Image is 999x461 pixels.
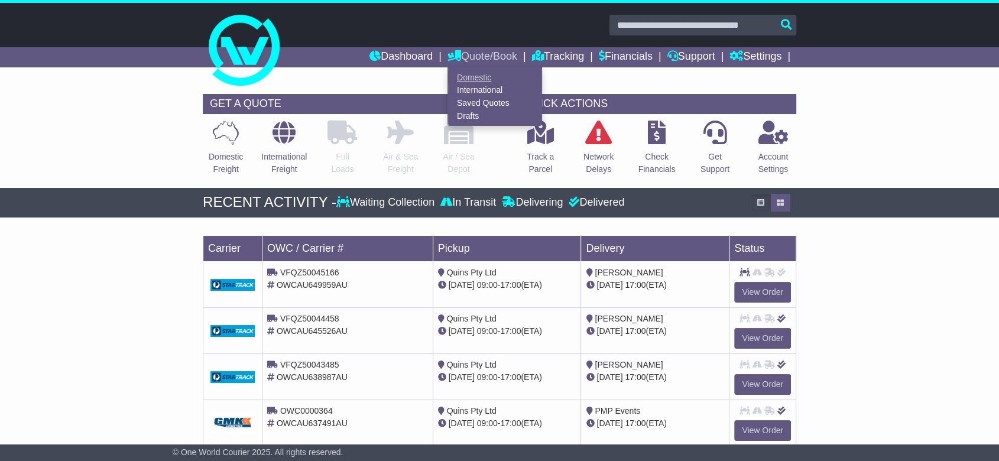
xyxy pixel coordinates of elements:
td: Delivery [581,235,729,261]
div: - (ETA) [438,325,576,337]
a: View Order [734,328,791,349]
td: Pickup [433,235,581,261]
span: VFQZ50045166 [280,268,339,277]
span: OWCAU638987AU [277,372,348,382]
span: © One World Courier 2025. All rights reserved. [173,447,343,457]
a: Tracking [532,47,584,67]
span: [DATE] [596,418,622,428]
span: 09:00 [477,372,498,382]
div: (ETA) [586,417,724,430]
span: 17:00 [625,326,646,336]
span: OWCAU649959AU [277,280,348,290]
a: GetSupport [700,120,730,182]
div: Quote/Book [447,67,542,126]
a: View Order [734,282,791,303]
span: Quins Pty Ltd [447,360,497,369]
p: Air / Sea Depot [443,151,475,176]
div: Delivered [566,196,624,209]
span: OWCAU645526AU [277,326,348,336]
td: Status [729,235,796,261]
img: GetCarrierServiceDarkLogo [210,411,255,433]
span: PMP Events [595,406,640,415]
span: Quins Pty Ltd [447,406,497,415]
span: [DATE] [449,372,475,382]
span: [DATE] [596,326,622,336]
span: 17:00 [500,280,521,290]
div: - (ETA) [438,279,576,291]
span: Quins Pty Ltd [447,268,497,277]
p: Air & Sea Freight [383,151,418,176]
div: RECENT ACTIVITY - [203,194,336,211]
span: Quins Pty Ltd [447,314,497,323]
a: DomesticFreight [208,120,244,182]
div: (ETA) [586,371,724,384]
span: 17:00 [625,418,646,428]
a: CheckFinancials [638,120,676,182]
p: Get Support [700,151,729,176]
a: Drafts [448,109,541,122]
a: AccountSettings [758,120,789,182]
span: 09:00 [477,326,498,336]
span: [DATE] [596,280,622,290]
span: VFQZ50043485 [280,360,339,369]
img: GetCarrierServiceDarkLogo [210,371,255,383]
span: [PERSON_NAME] [595,268,663,277]
span: [DATE] [449,418,475,428]
span: 17:00 [625,280,646,290]
span: VFQZ50044458 [280,314,339,323]
div: Waiting Collection [336,196,437,209]
a: Saved Quotes [448,97,541,110]
td: Carrier [203,235,262,261]
p: Check Financials [638,151,676,176]
div: GET A QUOTE [203,94,482,114]
p: Network Delays [583,151,614,176]
span: [DATE] [596,372,622,382]
a: Dashboard [369,47,433,67]
div: Delivering [499,196,566,209]
span: 17:00 [625,372,646,382]
a: View Order [734,374,791,395]
p: International Freight [261,151,307,176]
span: 17:00 [500,372,521,382]
span: 17:00 [500,418,521,428]
span: 09:00 [477,280,498,290]
a: Domestic [448,71,541,84]
span: 17:00 [500,326,521,336]
div: - (ETA) [438,371,576,384]
a: View Order [734,420,791,441]
a: Financials [599,47,653,67]
td: OWC / Carrier # [262,235,433,261]
span: [DATE] [449,280,475,290]
div: (ETA) [586,325,724,337]
a: InternationalFreight [261,120,307,182]
span: OWCAU637491AU [277,418,348,428]
p: Full Loads [327,151,357,176]
a: Track aParcel [526,120,554,182]
div: In Transit [437,196,499,209]
a: Support [667,47,715,67]
p: Domestic Freight [209,151,243,176]
p: Track a Parcel [527,151,554,176]
p: Account Settings [758,151,789,176]
a: NetworkDelays [583,120,614,182]
div: - (ETA) [438,417,576,430]
a: Settings [729,47,781,67]
img: GetCarrierServiceDarkLogo [210,279,255,291]
span: OWC0000364 [280,406,333,415]
img: GetCarrierServiceDarkLogo [210,325,255,337]
div: (ETA) [586,279,724,291]
span: [DATE] [449,326,475,336]
a: Quote/Book [447,47,517,67]
div: QUICK ACTIONS [517,94,796,114]
span: [PERSON_NAME] [595,314,663,323]
span: 09:00 [477,418,498,428]
span: [PERSON_NAME] [595,360,663,369]
a: International [448,84,541,97]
